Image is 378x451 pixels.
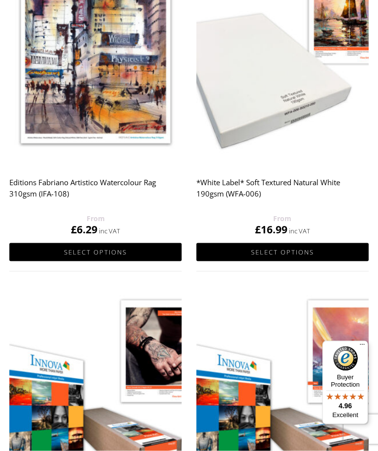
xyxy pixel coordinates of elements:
span: £ [255,223,261,236]
a: Select options for “*White Label* Soft Textured Natural White 190gsm (WFA-006)” [196,243,369,261]
span: 4.96 [339,402,352,410]
button: Menu [356,341,368,353]
img: Trusted Shops Trustmark [333,346,358,371]
h2: *White Label* Soft Textured Natural White 190gsm (WFA-006) [196,173,369,213]
bdi: 6.29 [71,223,97,236]
h2: Editions Fabriano Artistico Watercolour Rag 310gsm (IFA-108) [9,173,182,213]
button: Trusted Shops TrustmarkBuyer Protection4.96Excellent [322,341,368,424]
a: Select options for “Editions Fabriano Artistico Watercolour Rag 310gsm (IFA-108)” [9,243,182,261]
p: Excellent [322,411,368,419]
p: Buyer Protection [322,373,368,388]
span: £ [71,223,77,236]
bdi: 16.99 [255,223,287,236]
